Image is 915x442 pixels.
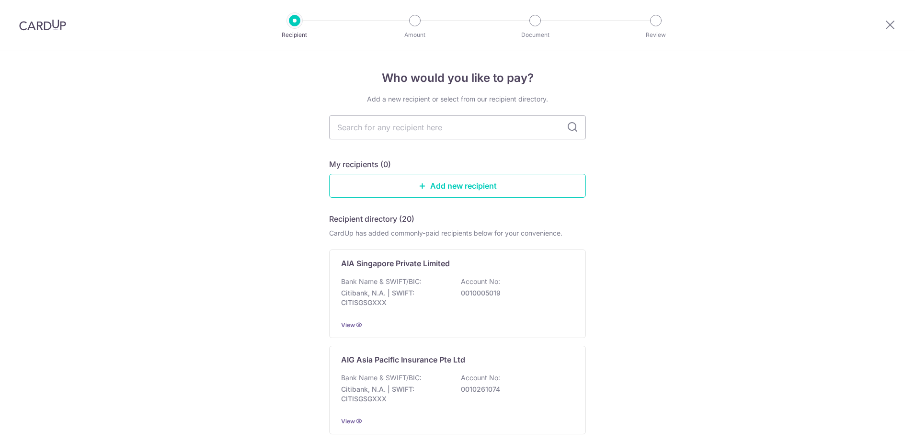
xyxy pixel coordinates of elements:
[341,288,448,307] p: Citibank, N.A. | SWIFT: CITISGSGXXX
[329,213,414,225] h5: Recipient directory (20)
[329,69,586,87] h4: Who would you like to pay?
[19,19,66,31] img: CardUp
[341,258,450,269] p: AIA Singapore Private Limited
[341,385,448,404] p: Citibank, N.A. | SWIFT: CITISGSGXXX
[620,30,691,40] p: Review
[329,94,586,104] div: Add a new recipient or select from our recipient directory.
[461,277,500,286] p: Account No:
[329,115,586,139] input: Search for any recipient here
[329,228,586,238] div: CardUp has added commonly-paid recipients below for your convenience.
[341,373,422,383] p: Bank Name & SWIFT/BIC:
[329,174,586,198] a: Add new recipient
[500,30,571,40] p: Document
[461,385,568,394] p: 0010261074
[329,159,391,170] h5: My recipients (0)
[341,354,465,365] p: AIG Asia Pacific Insurance Pte Ltd
[341,277,422,286] p: Bank Name & SWIFT/BIC:
[461,373,500,383] p: Account No:
[259,30,330,40] p: Recipient
[379,30,450,40] p: Amount
[461,288,568,298] p: 0010005019
[341,321,355,329] a: View
[341,418,355,425] a: View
